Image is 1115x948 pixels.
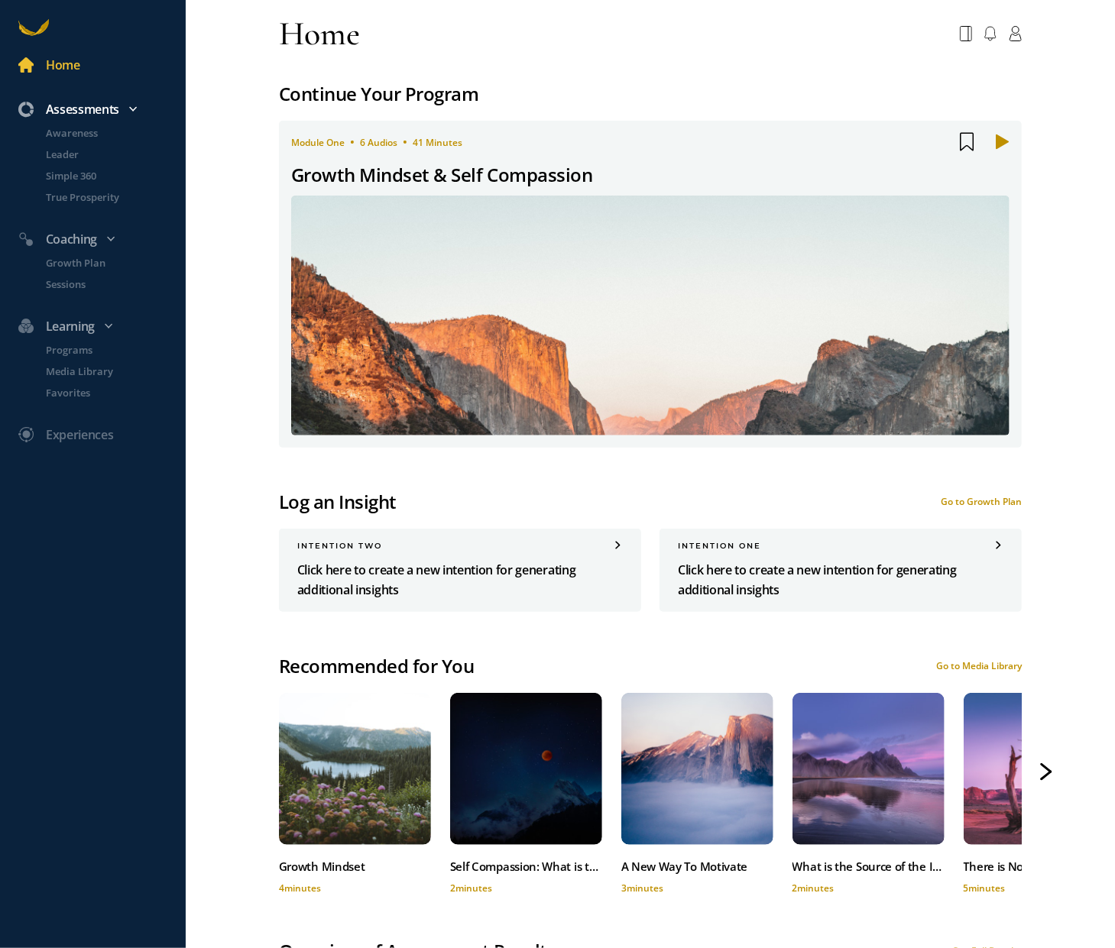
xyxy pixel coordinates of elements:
div: Growth Mindset [279,856,431,876]
p: True Prosperity [46,189,183,205]
div: Experiences [46,425,113,445]
span: 41 Minutes [413,136,462,149]
a: Growth Plan [28,255,186,270]
span: module one [291,136,345,149]
div: Go to Media Library [936,659,1022,672]
span: 2 minutes [792,882,835,895]
div: Home [279,12,360,55]
span: 3 minutes [621,882,663,895]
span: 2 minutes [450,882,492,895]
p: Growth Plan [46,255,183,270]
div: Recommended for You [279,652,475,681]
p: Simple 360 [46,168,183,183]
a: INTENTION twoClick here to create a new intention for generating additional insights [279,529,641,612]
div: Coaching [9,229,192,249]
p: Leader [46,147,183,162]
a: Simple 360 [28,168,186,183]
p: Sessions [46,277,183,292]
p: Media Library [46,364,183,379]
p: Awareness [46,125,183,141]
a: True Prosperity [28,189,186,205]
div: Log an Insight [279,487,397,516]
p: Click here to create a new intention for generating additional insights [297,560,623,600]
div: Continue Your Program [279,79,1023,108]
p: Click here to create a new intention for generating additional insights [678,560,1003,600]
img: 5ffd683f75b04f9fae80780a_1697608424.jpg [291,196,1010,435]
div: What is the Source of the Inner Critic [792,856,945,876]
p: Favorites [46,385,183,400]
div: INTENTION two [297,541,623,551]
div: Learning [9,316,192,336]
a: INTENTION oneClick here to create a new intention for generating additional insights [660,529,1022,612]
div: Go to Growth Plan [941,495,1022,508]
a: Awareness [28,125,186,141]
div: Growth Mindset & Self Compassion [291,160,593,189]
a: module one6 Audios41 MinutesGrowth Mindset & Self Compassion [279,121,1023,448]
div: Assessments [9,99,192,119]
p: Programs [46,342,183,358]
a: Sessions [28,277,186,292]
a: Favorites [28,385,186,400]
a: Media Library [28,364,186,379]
a: Programs [28,342,186,358]
span: 6 Audios [360,136,397,149]
div: Self Compassion: What is the Inner Critic [450,856,602,876]
span: 4 minutes [279,882,321,895]
div: A New Way To Motivate [621,856,773,876]
div: INTENTION one [678,541,1003,551]
span: 5 minutes [964,882,1006,895]
a: Leader [28,147,186,162]
div: Home [46,55,80,75]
